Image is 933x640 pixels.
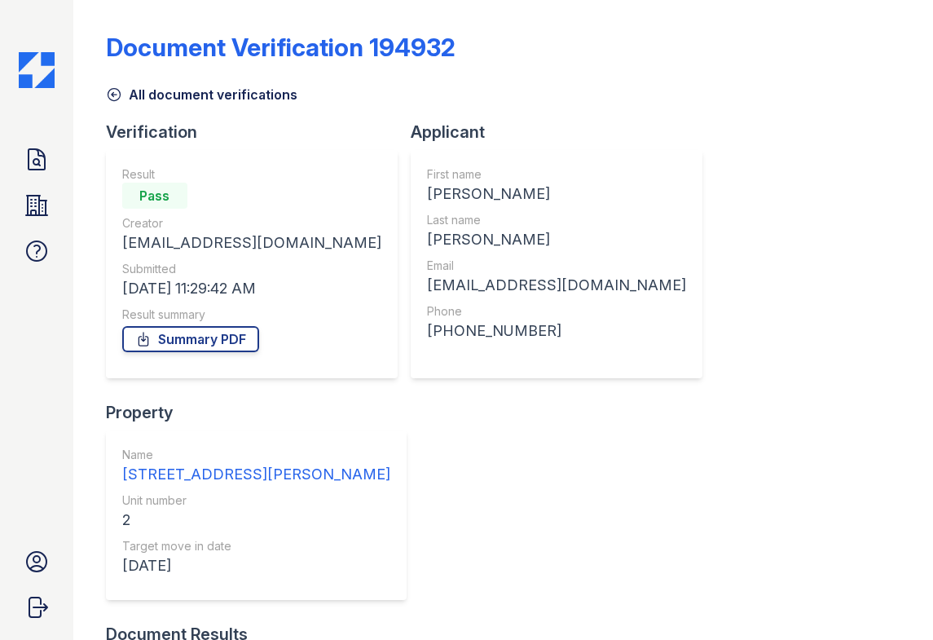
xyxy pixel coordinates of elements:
[865,575,917,624] iframe: chat widget
[122,509,390,532] div: 2
[106,85,297,104] a: All document verifications
[106,121,411,143] div: Verification
[427,258,686,274] div: Email
[106,33,455,62] div: Document Verification 194932
[427,228,686,251] div: [PERSON_NAME]
[427,320,686,342] div: [PHONE_NUMBER]
[411,121,715,143] div: Applicant
[122,307,381,323] div: Result summary
[427,166,686,183] div: First name
[427,212,686,228] div: Last name
[122,554,390,577] div: [DATE]
[122,261,381,277] div: Submitted
[427,303,686,320] div: Phone
[427,183,686,205] div: [PERSON_NAME]
[122,215,381,232] div: Creator
[122,183,187,209] div: Pass
[122,463,390,486] div: [STREET_ADDRESS][PERSON_NAME]
[122,326,259,352] a: Summary PDF
[427,274,686,297] div: [EMAIL_ADDRESS][DOMAIN_NAME]
[122,232,381,254] div: [EMAIL_ADDRESS][DOMAIN_NAME]
[122,277,381,300] div: [DATE] 11:29:42 AM
[106,401,420,424] div: Property
[122,166,381,183] div: Result
[122,447,390,463] div: Name
[122,447,390,486] a: Name [STREET_ADDRESS][PERSON_NAME]
[122,538,390,554] div: Target move in date
[19,52,55,88] img: CE_Icon_Blue-c292c112584629df590d857e76928e9f676e5b41ef8f769ba2f05ee15b207248.png
[122,492,390,509] div: Unit number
